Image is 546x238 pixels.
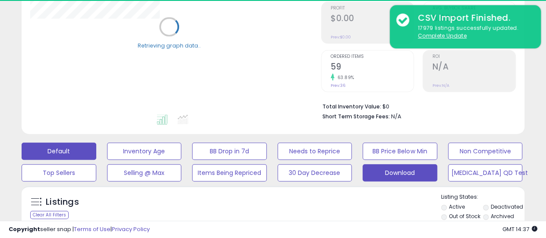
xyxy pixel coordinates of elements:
[331,35,351,40] small: Prev: $0.00
[432,83,449,88] small: Prev: N/A
[502,225,537,233] span: 2025-09-9 14:37 GMT
[107,143,182,160] button: Inventory Age
[391,112,401,121] span: N/A
[30,211,69,219] div: Clear All Filters
[278,143,352,160] button: Needs to Reprice
[331,13,414,25] h2: $0.00
[363,164,437,181] button: Download
[363,143,437,160] button: BB Price Below Min
[411,24,534,40] div: 17979 listings successfully updated.
[138,41,201,49] div: Retrieving graph data..
[331,54,414,59] span: Ordered Items
[192,143,267,160] button: BB Drop in 7d
[322,101,509,111] li: $0
[9,225,40,233] strong: Copyright
[112,225,150,233] a: Privacy Policy
[322,103,381,110] b: Total Inventory Value:
[192,164,267,181] button: Items Being Repriced
[74,225,110,233] a: Terms of Use
[22,164,96,181] button: Top Sellers
[448,143,523,160] button: Non Competitive
[331,62,414,73] h2: 59
[335,74,354,81] small: 63.89%
[491,213,514,220] label: Archived
[46,196,79,208] h5: Listings
[322,113,390,120] b: Short Term Storage Fees:
[432,54,515,59] span: ROI
[432,62,515,73] h2: N/A
[491,203,523,210] label: Deactivated
[9,225,150,234] div: seller snap | |
[448,203,464,210] label: Active
[278,164,352,181] button: 30 Day Decrease
[411,12,534,24] div: CSV Import Finished.
[448,164,523,181] button: [MEDICAL_DATA] QD Test
[448,213,480,220] label: Out of Stock
[107,164,182,181] button: Selling @ Max
[331,83,345,88] small: Prev: 36
[441,193,524,201] p: Listing States:
[418,32,467,39] u: Complete Update
[331,6,414,11] span: Profit
[22,143,96,160] button: Default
